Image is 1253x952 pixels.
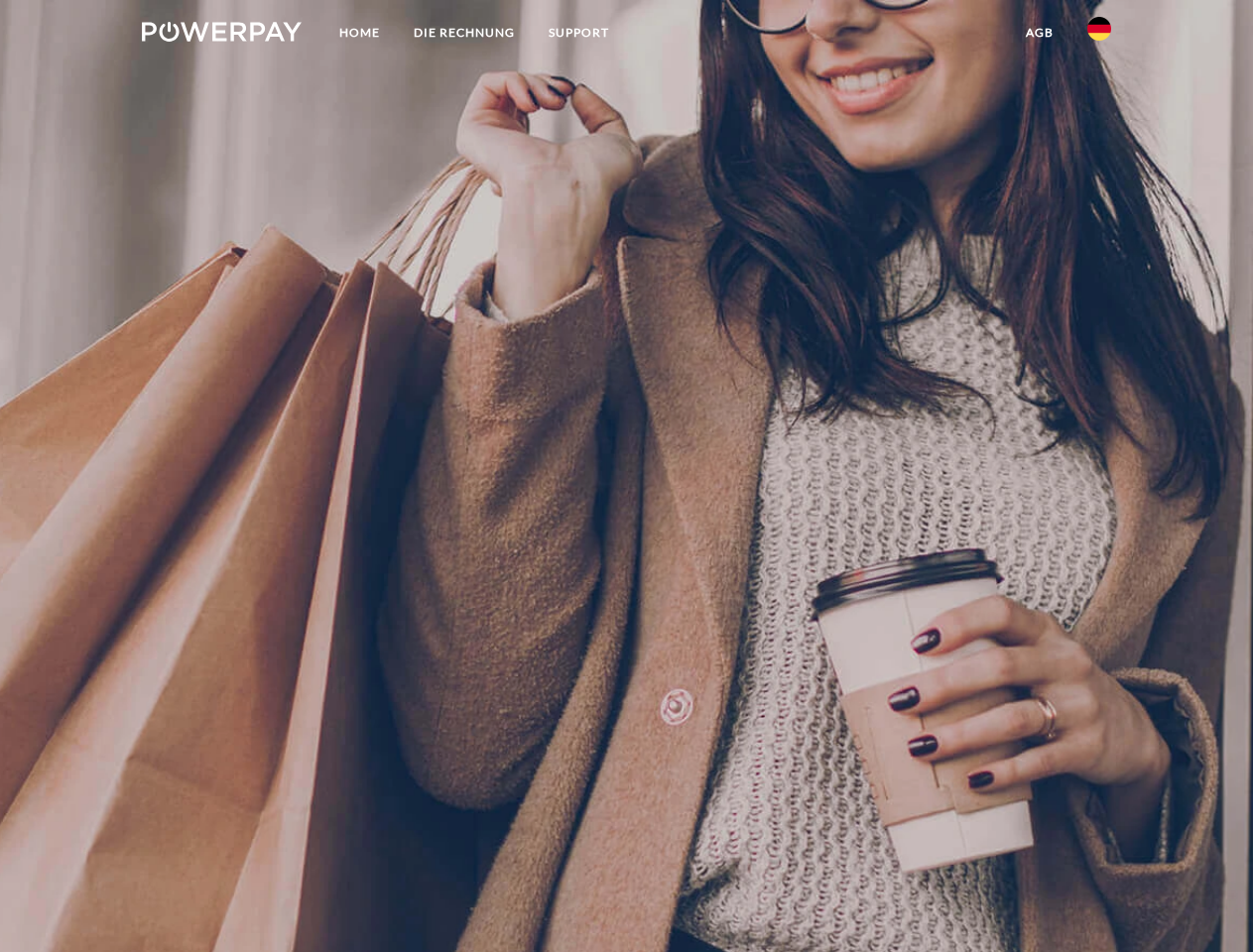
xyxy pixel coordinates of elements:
[322,15,397,51] a: Home
[397,15,532,51] a: DIE RECHNUNG
[1009,15,1070,51] a: agb
[532,15,626,51] a: SUPPORT
[142,22,302,42] img: logo-powerpay-white.svg
[1087,17,1111,41] img: de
